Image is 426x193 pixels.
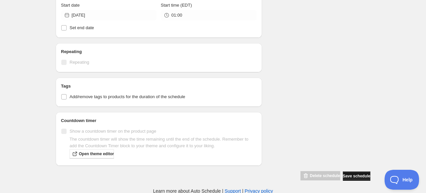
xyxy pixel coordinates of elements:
span: Open theme editor [79,151,114,157]
span: Repeating [70,60,89,65]
span: Show a countdown timer on the product page [70,129,156,134]
span: Set end date [70,25,94,30]
button: Save schedule [343,171,370,181]
span: Add/remove tags to products for the duration of the schedule [70,94,185,99]
h2: Repeating [61,48,257,55]
span: Save schedule [343,173,370,179]
iframe: Toggle Customer Support [385,170,419,190]
span: Start date [61,3,80,8]
a: Open theme editor [70,149,114,159]
h2: Countdown timer [61,117,257,124]
h2: Tags [61,83,257,90]
p: The countdown timer will show the time remaining until the end of the schedule. Remember to add t... [70,136,257,149]
span: Start time (EDT) [161,3,192,8]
